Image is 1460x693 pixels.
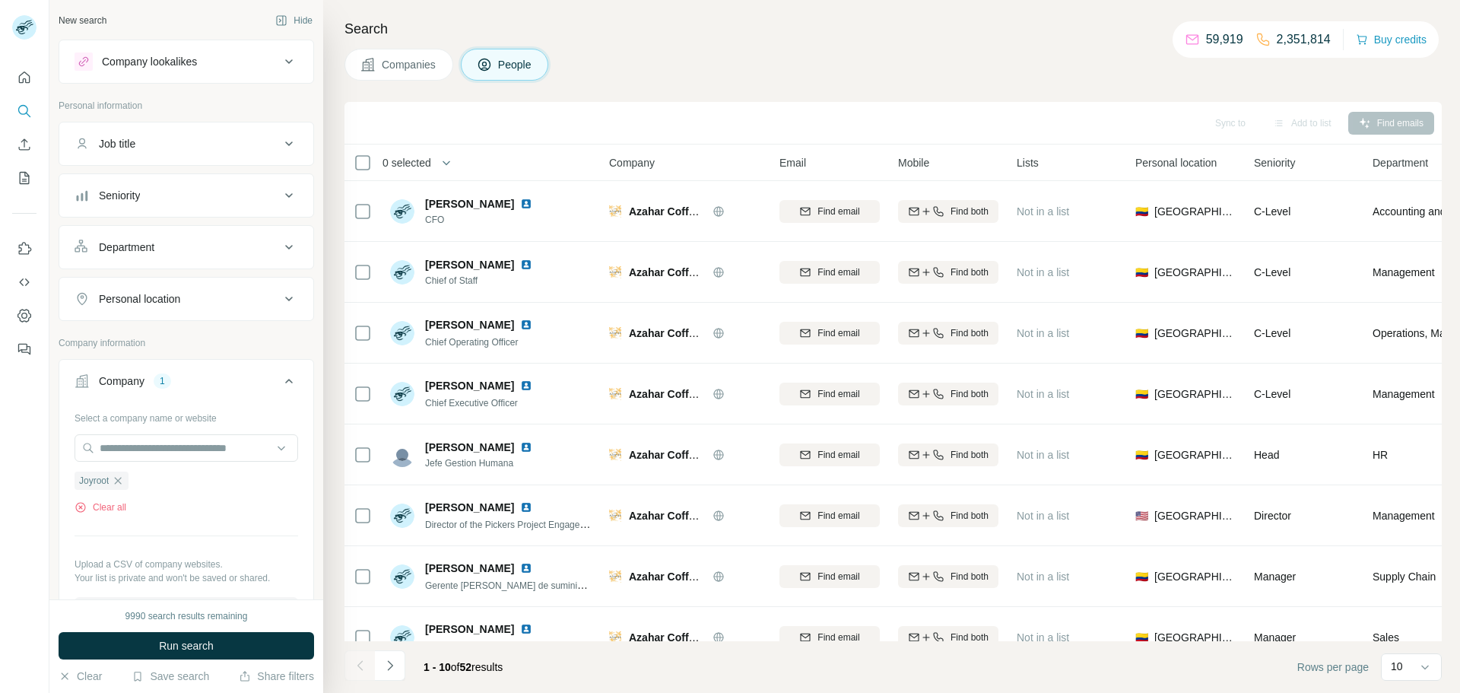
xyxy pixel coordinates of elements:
[424,661,451,673] span: 1 - 10
[898,155,929,170] span: Mobile
[390,504,414,528] img: Avatar
[779,383,880,405] button: Find email
[12,164,36,192] button: My lists
[817,509,859,523] span: Find email
[1154,508,1236,523] span: [GEOGRAPHIC_DATA]
[99,240,154,255] div: Department
[390,625,414,650] img: Avatar
[12,269,36,296] button: Use Surfe API
[898,200,998,223] button: Find both
[629,327,752,339] span: Azahar Coffee Company
[1254,266,1290,278] span: C-Level
[498,57,533,72] span: People
[12,131,36,158] button: Enrich CSV
[1017,631,1069,644] span: Not in a list
[1154,204,1236,219] span: [GEOGRAPHIC_DATA]
[609,449,621,461] img: Logo of Azahar Coffee Company
[1154,326,1236,341] span: [GEOGRAPHIC_DATA]
[425,440,514,455] span: [PERSON_NAME]
[154,374,171,388] div: 1
[1254,205,1290,218] span: C-Level
[75,501,126,514] button: Clear all
[425,641,562,652] span: Administradora de punto de venta
[75,597,298,625] button: Upload a list of companies
[1297,660,1369,675] span: Rows per page
[951,205,989,218] span: Find both
[779,261,880,284] button: Find email
[99,136,135,151] div: Job title
[520,259,532,271] img: LinkedIn logo
[99,188,140,203] div: Seniority
[629,205,752,218] span: Azahar Coffee Company
[1135,569,1148,584] span: 🇨🇴
[59,336,314,350] p: Company information
[375,650,405,681] button: Navigate to next page
[59,632,314,660] button: Run search
[1254,327,1290,339] span: C-Level
[817,265,859,279] span: Find email
[1135,155,1217,170] span: Personal location
[779,443,880,466] button: Find email
[609,205,621,218] img: Logo of Azahar Coffee Company
[520,319,532,331] img: LinkedIn logo
[898,383,998,405] button: Find both
[1135,447,1148,463] span: 🇨🇴
[59,43,313,80] button: Company lookalikes
[951,265,989,279] span: Find both
[898,443,998,466] button: Find both
[75,558,298,571] p: Upload a CSV of company websites.
[99,291,180,307] div: Personal location
[425,561,514,576] span: [PERSON_NAME]
[1135,204,1148,219] span: 🇨🇴
[629,266,752,278] span: Azahar Coffee Company
[1254,388,1290,400] span: C-Level
[951,509,989,523] span: Find both
[1154,386,1236,402] span: [GEOGRAPHIC_DATA]
[1135,326,1148,341] span: 🇨🇴
[1017,510,1069,522] span: Not in a list
[451,661,460,673] span: of
[12,335,36,363] button: Feedback
[1373,265,1435,280] span: Management
[12,64,36,91] button: Quick start
[1017,266,1069,278] span: Not in a list
[520,198,532,210] img: LinkedIn logo
[1017,449,1069,461] span: Not in a list
[1017,571,1069,583] span: Not in a list
[951,448,989,462] span: Find both
[951,570,989,583] span: Find both
[951,631,989,644] span: Find both
[99,374,144,389] div: Company
[1017,388,1069,400] span: Not in a list
[59,126,313,162] button: Job title
[1254,155,1295,170] span: Seniority
[239,669,314,684] button: Share filters
[1277,30,1331,49] p: 2,351,814
[425,579,592,591] span: Gerente [PERSON_NAME] de suministro
[520,562,532,574] img: LinkedIn logo
[159,638,214,653] span: Run search
[424,661,503,673] span: results
[609,510,621,522] img: Logo of Azahar Coffee Company
[425,213,538,227] span: CFO
[1017,327,1069,339] span: Not in a list
[425,317,514,332] span: [PERSON_NAME]
[390,321,414,345] img: Avatar
[59,177,313,214] button: Seniority
[344,18,1442,40] h4: Search
[629,449,752,461] span: Azahar Coffee Company
[817,205,859,218] span: Find email
[12,235,36,262] button: Use Surfe on LinkedIn
[817,326,859,340] span: Find email
[382,57,437,72] span: Companies
[1135,508,1148,523] span: 🇺🇸
[79,474,109,488] span: Joyroot
[609,388,621,400] img: Logo of Azahar Coffee Company
[59,281,313,317] button: Personal location
[390,199,414,224] img: Avatar
[817,631,859,644] span: Find email
[102,54,197,69] div: Company lookalikes
[1135,265,1148,280] span: 🇨🇴
[1154,630,1236,645] span: [GEOGRAPHIC_DATA]
[1254,631,1296,644] span: Manager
